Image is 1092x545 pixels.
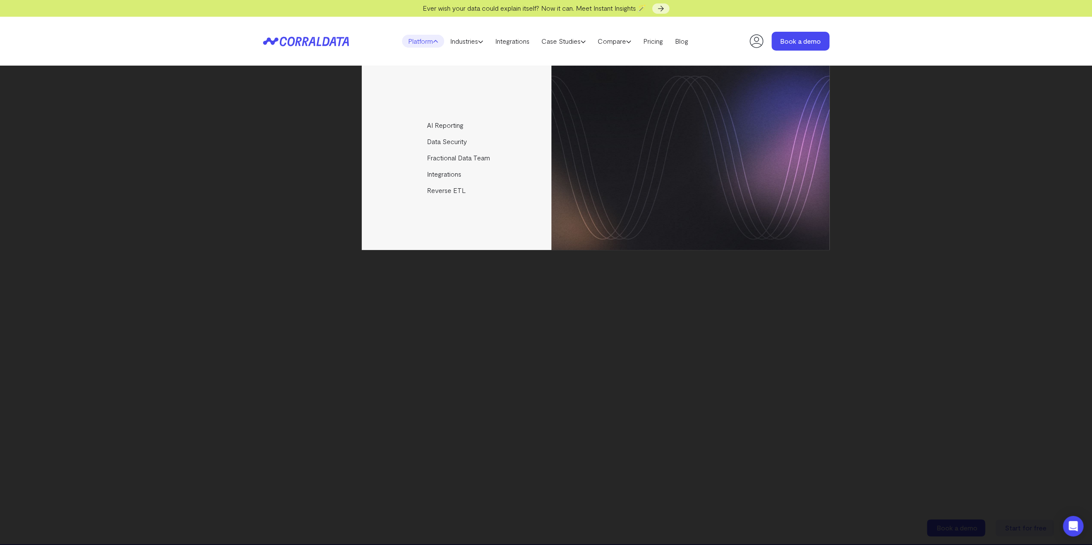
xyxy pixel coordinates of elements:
a: Integrations [489,35,535,48]
a: Platform [402,35,444,48]
a: Reverse ETL [362,182,553,199]
a: Case Studies [535,35,592,48]
a: AI Reporting [362,117,553,133]
a: Book a demo [771,32,829,51]
a: Industries [444,35,489,48]
div: Open Intercom Messenger [1063,516,1083,536]
a: Blog [669,35,694,48]
a: Pricing [637,35,669,48]
a: Integrations [362,166,553,182]
a: Compare [592,35,637,48]
a: Fractional Data Team [362,150,553,166]
a: Data Security [362,133,553,150]
span: Ever wish your data could explain itself? Now it can. Meet Instant Insights 🪄 [423,4,646,12]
